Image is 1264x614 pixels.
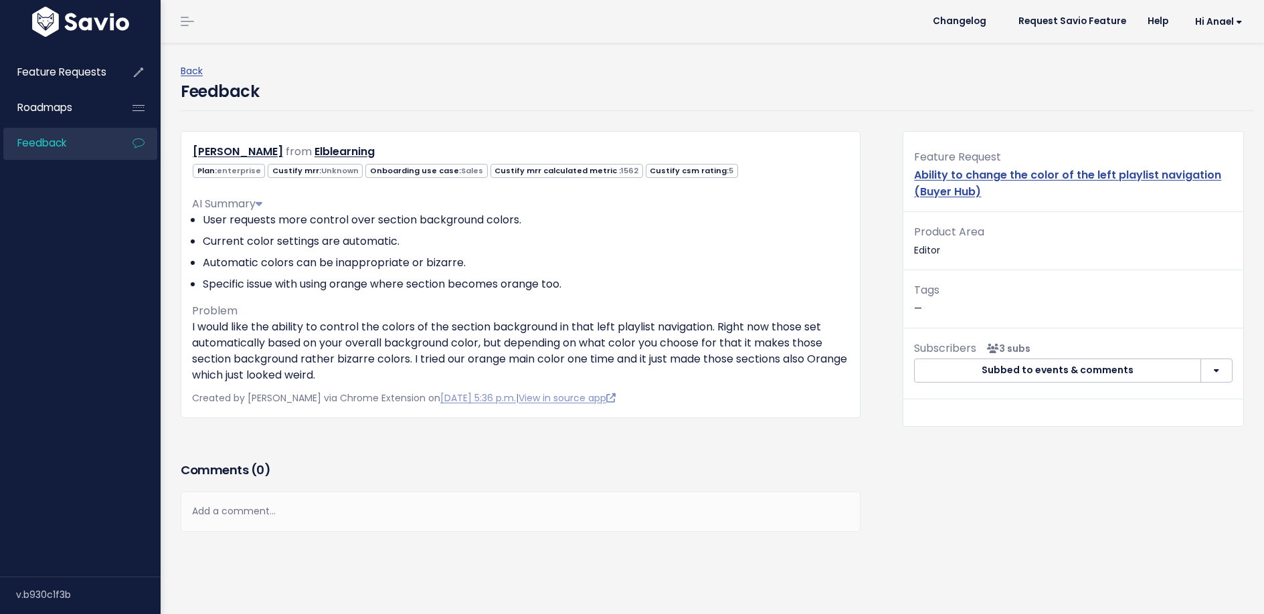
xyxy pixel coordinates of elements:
[203,255,849,271] li: Automatic colors can be inappropriate or bizarre.
[203,212,849,228] li: User requests more control over section background colors.
[192,391,616,405] span: Created by [PERSON_NAME] via Chrome Extension on |
[914,223,1233,259] p: Editor
[982,342,1030,355] span: <p><strong>Subscribers</strong><br><br> - Anael Pichon<br> - Renee Scrybalo<br> - Efma Rosario<br...
[914,224,984,239] span: Product Area
[1008,11,1137,31] a: Request Savio Feature
[217,165,261,176] span: enterprise
[181,80,259,104] h4: Feedback
[519,391,616,405] a: View in source app
[17,100,72,114] span: Roadmaps
[181,492,861,531] div: Add a comment...
[3,128,111,159] a: Feedback
[181,64,203,78] a: Back
[1195,17,1243,27] span: Hi Anael
[29,7,132,37] img: logo-white.9d6f32f41409.svg
[914,281,1233,317] p: —
[729,165,733,176] span: 5
[461,165,483,176] span: Sales
[192,196,262,211] span: AI Summary
[933,17,986,26] span: Changelog
[192,319,849,383] p: I would like the ability to control the colors of the section background in that left playlist na...
[17,65,106,79] span: Feature Requests
[914,149,1001,165] span: Feature Request
[1179,11,1253,32] a: Hi Anael
[914,340,976,356] span: Subscribers
[203,233,849,249] li: Current color settings are automatic.
[1137,11,1179,31] a: Help
[192,303,238,318] span: Problem
[256,462,264,478] span: 0
[203,276,849,292] li: Specific issue with using orange where section becomes orange too.
[181,461,861,480] h3: Comments ( )
[621,165,638,176] span: 1562
[440,391,516,405] a: [DATE] 5:36 p.m.
[914,359,1201,383] button: Subbed to events & comments
[914,167,1221,199] a: Ability to change the color of the left playlist navigation (Buyer Hub)
[314,144,375,159] a: Elblearning
[490,164,643,178] span: Custify mrr calculated metric :
[3,92,111,123] a: Roadmaps
[286,144,312,159] span: from
[193,164,265,178] span: Plan:
[193,144,283,159] a: [PERSON_NAME]
[3,57,111,88] a: Feature Requests
[914,282,939,298] span: Tags
[321,165,359,176] span: Unknown
[646,164,738,178] span: Custify csm rating:
[268,164,363,178] span: Custify mrr:
[17,136,66,150] span: Feedback
[16,577,161,612] div: v.b930c1f3b
[365,164,487,178] span: Onboarding use case:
